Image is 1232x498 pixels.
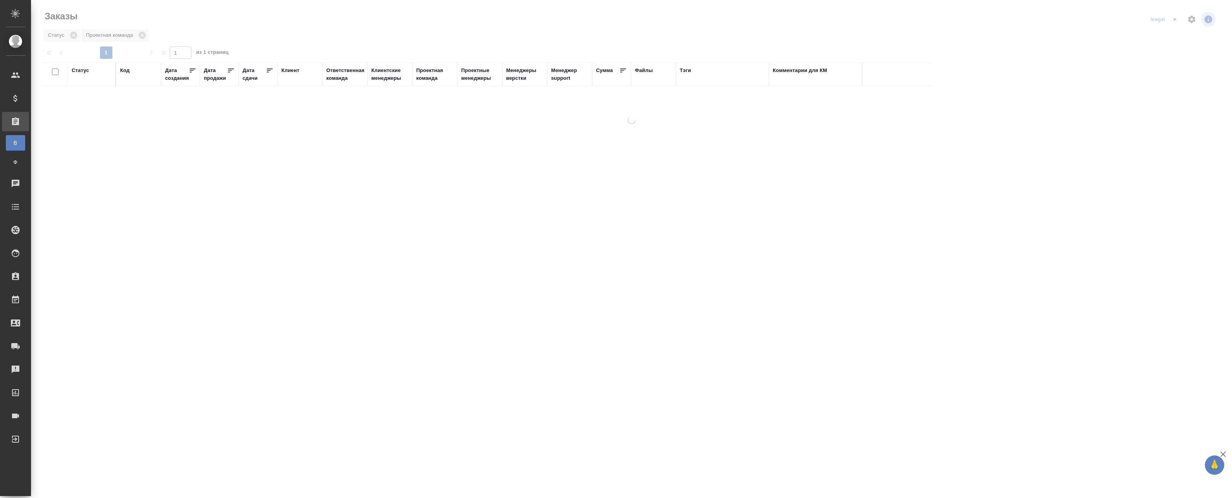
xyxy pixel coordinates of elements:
div: Комментарии для КМ [773,67,827,74]
a: Ф [6,155,25,170]
a: В [6,135,25,151]
div: Проектные менеджеры [461,67,498,82]
div: Ответственная команда [326,67,365,82]
div: Тэги [680,67,691,74]
div: Клиентские менеджеры [371,67,408,82]
div: Файлы [635,67,653,74]
div: Код [120,67,129,74]
span: В [10,139,21,147]
div: Сумма [596,67,613,74]
div: Проектная команда [416,67,453,82]
span: Ф [10,158,21,166]
div: Дата создания [165,67,189,82]
div: Менеджеры верстки [506,67,543,82]
div: Дата сдачи [243,67,266,82]
button: 🙏 [1205,455,1224,475]
span: 🙏 [1208,457,1221,473]
div: Статус [72,67,89,74]
div: Клиент [281,67,299,74]
div: Дата продажи [204,67,227,82]
div: Менеджер support [551,67,588,82]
